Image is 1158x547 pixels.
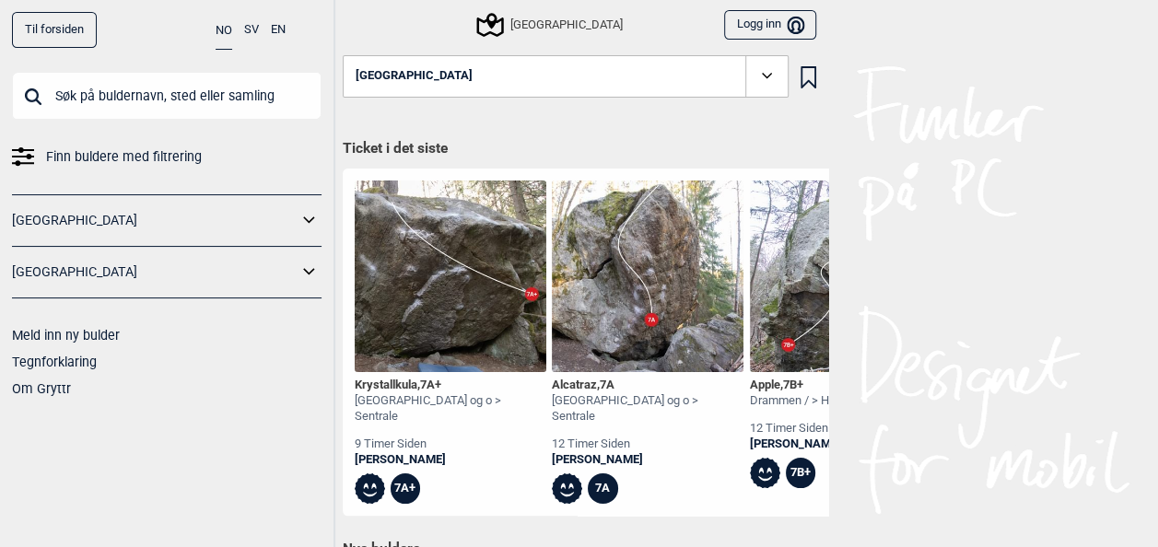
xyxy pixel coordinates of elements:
[356,69,473,83] span: [GEOGRAPHIC_DATA]
[12,355,97,369] a: Tegnforklaring
[12,207,298,234] a: [GEOGRAPHIC_DATA]
[12,381,71,396] a: Om Gryttr
[12,12,97,48] a: Til forsiden
[355,452,546,468] a: [PERSON_NAME]
[750,393,856,409] div: Drammen / > Hurum
[552,452,743,468] a: [PERSON_NAME]
[355,393,546,425] div: [GEOGRAPHIC_DATA] og o > Sentrale
[786,458,816,488] div: 7B+
[750,180,942,372] img: Apple 211121
[420,378,441,391] span: 7A+
[552,180,743,372] img: Alcatraz
[12,72,322,120] input: Søk på buldernavn, sted eller samling
[750,421,856,436] div: 12 timer siden
[12,144,322,170] a: Finn buldere med filtrering
[12,328,120,343] a: Meld inn ny bulder
[244,12,259,48] button: SV
[750,436,856,452] a: [PERSON_NAME]
[216,12,232,50] button: NO
[724,10,815,41] button: Logg inn
[343,139,816,159] h1: Ticket i det siste
[552,393,743,425] div: [GEOGRAPHIC_DATA] og o > Sentrale
[750,378,856,393] div: Apple ,
[479,14,623,36] div: [GEOGRAPHIC_DATA]
[46,144,202,170] span: Finn buldere med filtrering
[271,12,286,48] button: EN
[355,436,546,452] div: 9 timer siden
[355,180,546,372] img: Krystallkula 200509
[783,378,803,391] span: 7B+
[355,378,546,393] div: Krystallkula ,
[552,436,743,452] div: 12 timer siden
[12,259,298,285] a: [GEOGRAPHIC_DATA]
[391,473,421,504] div: 7A+
[343,55,789,98] button: [GEOGRAPHIC_DATA]
[600,378,614,391] span: 7A
[588,473,618,504] div: 7A
[552,378,743,393] div: Alcatraz ,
